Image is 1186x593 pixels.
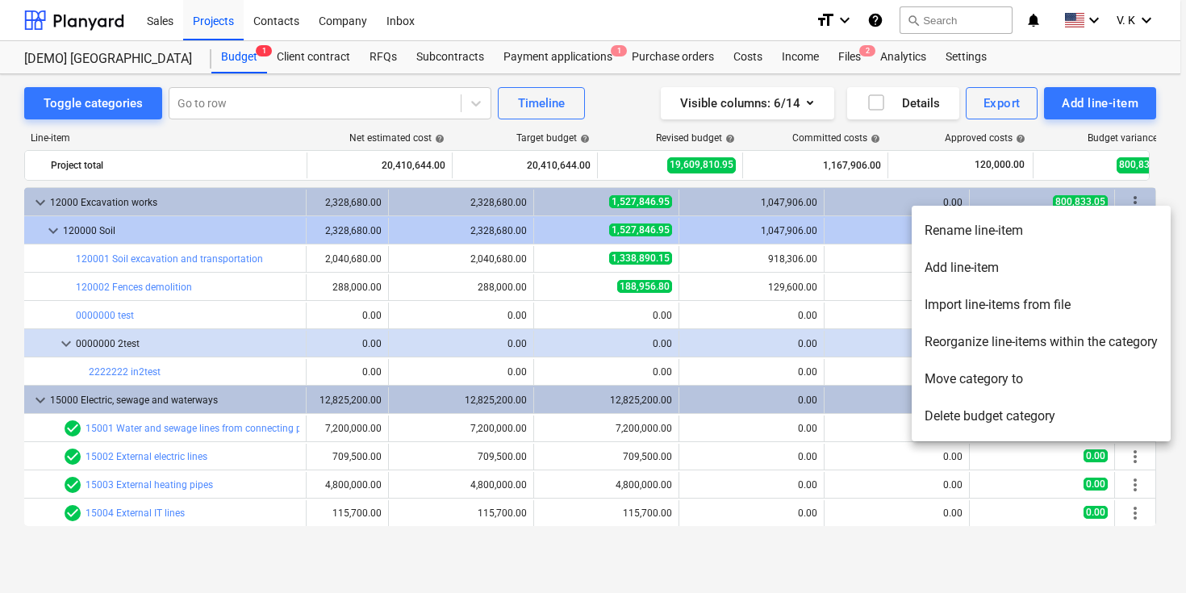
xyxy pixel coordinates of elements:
li: Import line-items from file [912,286,1171,324]
li: Rename line-item [912,212,1171,249]
li: Move category to [912,361,1171,398]
li: Reorganize line-items within the category [912,324,1171,361]
li: Add line-item [912,249,1171,286]
li: Delete budget category [912,398,1171,435]
iframe: Chat Widget [1105,516,1186,593]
